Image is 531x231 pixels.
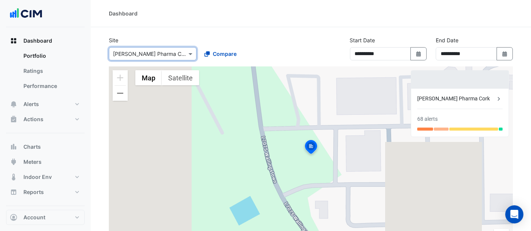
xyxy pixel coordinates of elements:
label: End Date [436,36,458,44]
button: Account [6,210,85,225]
button: Dashboard [6,33,85,48]
img: site-pin-selected.svg [303,139,319,157]
div: 68 alerts [417,115,438,123]
a: Portfolio [17,48,85,63]
label: Site [109,36,118,44]
button: Zoom in [113,70,128,85]
button: Meters [6,154,85,169]
div: Open Intercom Messenger [505,205,523,223]
span: Actions [23,115,43,123]
app-icon: Alerts [10,100,17,108]
span: Alerts [23,100,39,108]
button: Zoom out [113,86,128,101]
app-icon: Actions [10,115,17,123]
button: Show satellite imagery [162,70,199,85]
label: Start Date [350,36,375,44]
div: Dashboard [109,9,138,17]
span: Charts [23,143,41,151]
button: Actions [6,112,85,127]
span: Account [23,214,45,221]
button: Reports [6,185,85,200]
app-icon: Meters [10,158,17,166]
button: Compare [200,47,242,60]
img: Company Logo [9,6,43,21]
fa-icon: Select Date [415,51,422,57]
button: Alerts [6,97,85,112]
span: Dashboard [23,37,52,45]
app-icon: Charts [10,143,17,151]
fa-icon: Select Date [502,51,508,57]
button: Show street map [135,70,162,85]
span: Indoor Env [23,173,52,181]
span: Reports [23,188,44,196]
app-icon: Dashboard [10,37,17,45]
span: Compare [213,50,237,58]
span: Meters [23,158,42,166]
a: Ratings [17,63,85,79]
div: [PERSON_NAME] Pharma Cork [417,95,495,103]
app-icon: Indoor Env [10,173,17,181]
app-icon: Reports [10,188,17,196]
button: Charts [6,139,85,154]
button: Indoor Env [6,169,85,185]
a: Performance [17,79,85,94]
div: Dashboard [6,48,85,97]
